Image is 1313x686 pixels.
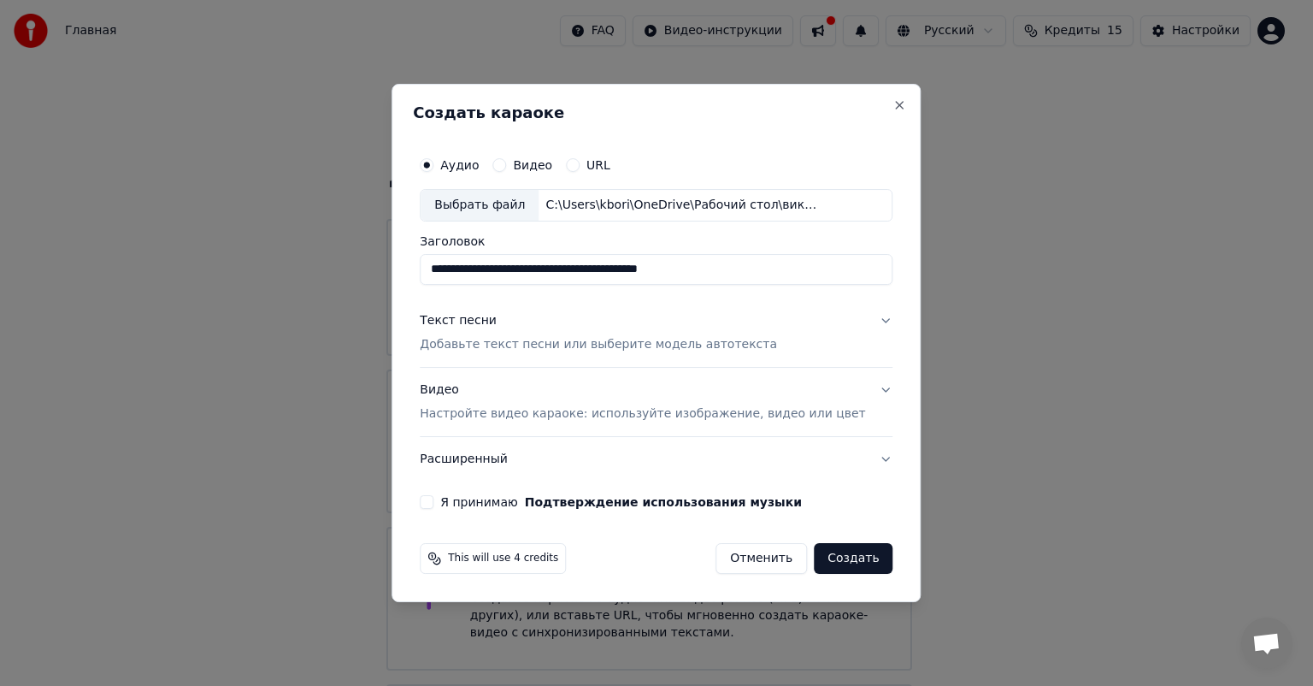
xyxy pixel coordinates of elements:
span: This will use 4 credits [448,552,558,565]
div: C:\Users\kbori\OneDrive\Рабочий стол\викторина\2р\4\kizaru, ICEGERGERT - Fake ID (новая музыка 20... [539,197,829,214]
div: Видео [420,381,865,423]
button: Текст песниДобавьте текст песни или выберите модель автотекста [420,299,892,367]
button: Создать [814,543,892,574]
button: Отменить [715,543,807,574]
label: URL [586,159,610,171]
label: Заголовок [420,235,892,247]
div: Выбрать файл [421,190,539,221]
h2: Создать караоке [413,105,899,121]
label: Я принимаю [440,496,802,508]
p: Добавьте текст песни или выберите модель автотекста [420,336,777,353]
label: Видео [513,159,552,171]
button: ВидеоНастройте видео караоке: используйте изображение, видео или цвет [420,368,892,436]
div: Текст песни [420,312,497,329]
p: Настройте видео караоке: используйте изображение, видео или цвет [420,405,865,423]
button: Я принимаю [525,496,802,508]
button: Расширенный [420,437,892,482]
label: Аудио [440,159,479,171]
